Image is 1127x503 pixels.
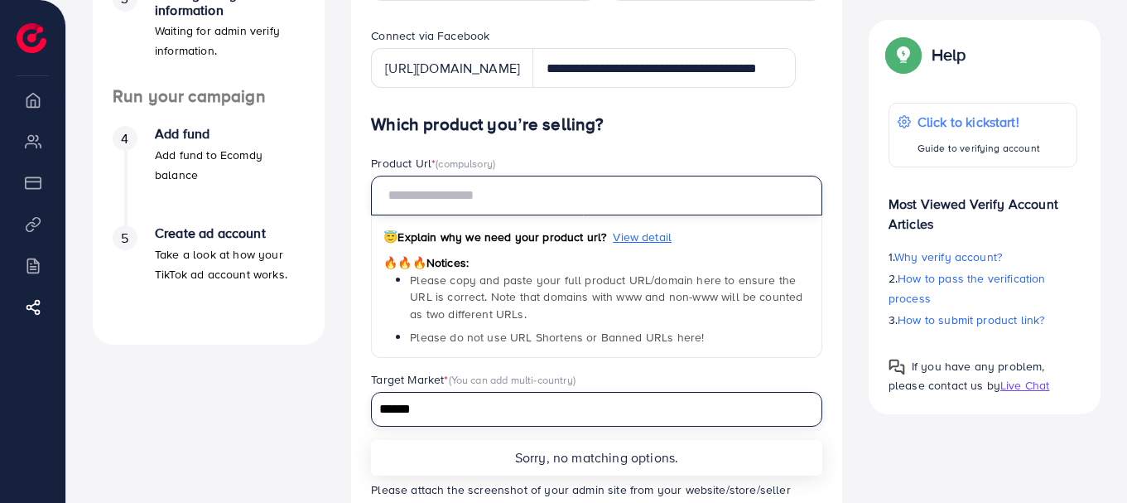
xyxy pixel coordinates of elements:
[383,229,606,245] span: Explain why we need your product url?
[1057,428,1115,491] iframe: Chat
[93,126,325,225] li: Add fund
[93,86,325,107] h4: Run your campaign
[889,247,1077,267] p: 1.
[889,40,918,70] img: Popup guide
[373,397,801,423] input: Search for option
[894,249,1002,265] span: Why verify account?
[932,45,966,65] p: Help
[155,145,305,185] p: Add fund to Ecomdy balance
[155,21,305,60] p: Waiting for admin verify information.
[155,244,305,284] p: Take a look at how your TikTok ad account works.
[436,156,495,171] span: (compulsory)
[121,129,128,148] span: 4
[383,254,426,271] span: 🔥🔥🔥
[371,371,576,388] label: Target Market
[613,229,672,245] span: View detail
[383,254,469,271] span: Notices:
[410,329,704,346] span: Please do not use URL Shortens or Banned URLs here!
[898,312,1044,328] span: How to submit product link?
[371,27,489,44] label: Connect via Facebook
[889,310,1077,330] p: 3.
[917,112,1040,132] p: Click to kickstart!
[889,268,1077,308] p: 2.
[889,358,1045,394] span: If you have any problem, please contact us by
[410,272,802,322] span: Please copy and paste your full product URL/domain here to ensure the URL is correct. Note that d...
[889,270,1046,307] span: How to pass the verification process
[93,225,325,325] li: Create ad account
[121,229,128,248] span: 5
[371,48,533,88] div: [URL][DOMAIN_NAME]
[371,114,822,135] h4: Which product you’re selling?
[17,23,46,53] img: logo
[371,440,822,476] li: Sorry, no matching options.
[371,392,822,426] div: Search for option
[449,372,576,387] span: (You can add multi-country)
[1000,377,1049,394] span: Live Chat
[889,359,905,375] img: Popup guide
[155,126,305,142] h4: Add fund
[889,181,1077,234] p: Most Viewed Verify Account Articles
[371,155,495,172] label: Product Url
[917,138,1040,158] p: Guide to verifying account
[155,225,305,241] h4: Create ad account
[383,229,397,245] span: 😇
